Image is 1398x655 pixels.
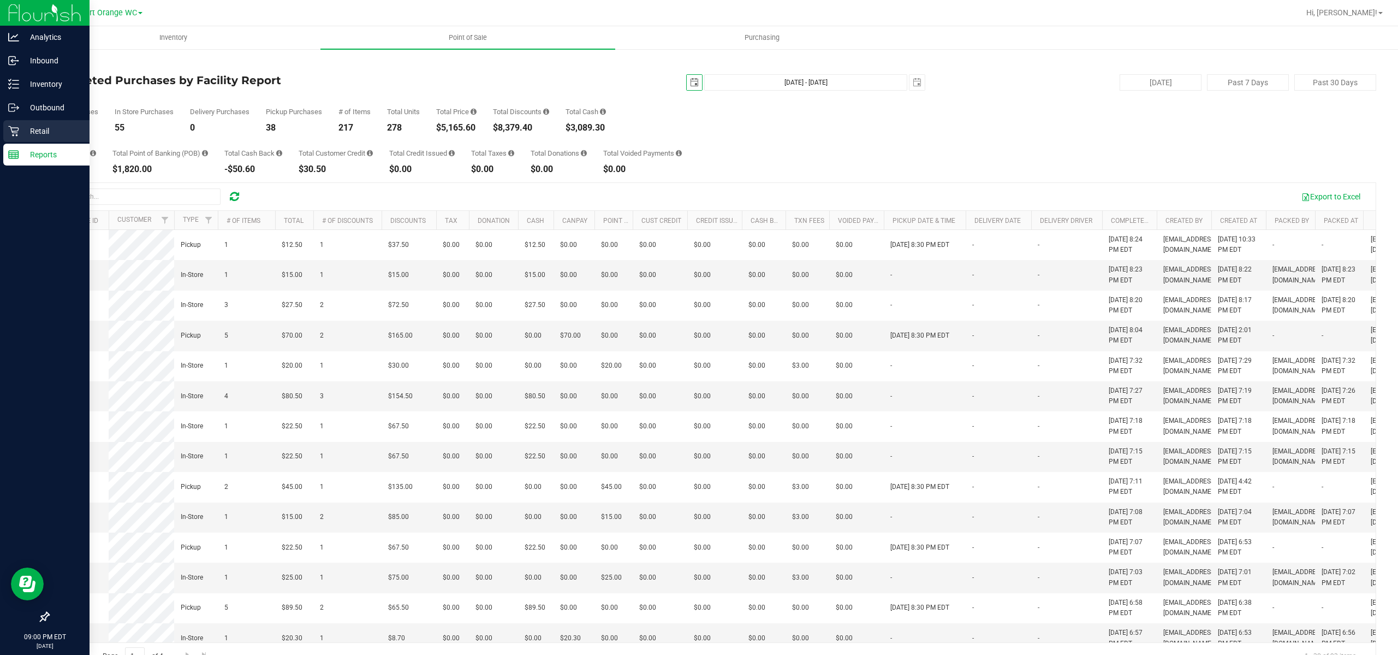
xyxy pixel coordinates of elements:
span: $0.00 [443,331,460,341]
span: In-Store [181,361,203,371]
span: $0.00 [836,451,853,462]
span: $0.00 [792,270,809,280]
span: $0.00 [560,451,577,462]
span: $0.00 [475,482,492,492]
iframe: Resource center [11,568,44,600]
span: $0.00 [748,482,765,492]
p: Outbound [19,101,85,114]
div: Total Credit Issued [389,150,455,157]
span: $15.00 [388,270,409,280]
span: $0.00 [475,451,492,462]
span: [DATE] 4:42 PM EDT [1218,476,1259,497]
i: Sum of the total taxes for all purchases in the date range. [508,150,514,157]
span: [DATE] 7:11 PM EDT [1109,476,1150,497]
span: $0.00 [475,270,492,280]
span: $0.00 [694,331,711,341]
span: $0.00 [443,300,460,310]
span: 1 [224,421,228,432]
div: $5,165.60 [436,123,477,132]
span: - [1038,451,1039,462]
span: [DATE] 8:17 PM EDT [1218,295,1259,316]
span: $37.50 [388,240,409,250]
div: Delivery Purchases [190,108,249,115]
a: Inventory [26,26,320,49]
span: - [972,361,974,371]
div: $3,089.30 [566,123,606,132]
span: $0.00 [475,300,492,310]
span: $0.00 [639,300,656,310]
span: 2 [320,331,324,341]
span: [DATE] 8:23 PM EDT [1109,264,1150,285]
span: $0.00 [475,361,492,371]
span: - [890,421,892,432]
span: [DATE] 8:23 PM EDT [1322,264,1358,285]
span: [EMAIL_ADDRESS][DOMAIN_NAME] [1163,476,1216,497]
button: Past 7 Days [1207,74,1289,91]
span: $0.00 [639,270,656,280]
span: [EMAIL_ADDRESS][DOMAIN_NAME] [1163,356,1216,376]
span: $0.00 [748,270,765,280]
a: Delivery Driver [1040,217,1092,225]
span: 1 [320,451,324,462]
span: $80.50 [525,391,545,402]
span: $0.00 [836,361,853,371]
span: In-Store [181,421,203,432]
span: [DATE] 7:26 PM EDT [1322,386,1358,406]
span: $0.00 [639,361,656,371]
a: CanPay [562,217,587,225]
span: - [1038,391,1039,402]
div: $1,820.00 [112,165,208,174]
span: $27.50 [525,300,545,310]
span: 3 [320,391,324,402]
p: Inbound [19,54,85,67]
p: Reports [19,148,85,161]
span: $45.00 [601,482,622,492]
i: Sum of the successful, non-voided cash payment transactions for all purchases in the date range. ... [600,108,606,115]
div: Total Customer Credit [299,150,373,157]
span: $0.00 [639,240,656,250]
a: Delivery Date [974,217,1021,225]
inline-svg: Inbound [8,55,19,66]
input: Search... [57,188,221,205]
span: $0.00 [694,482,711,492]
i: Sum of the successful, non-voided payments using account credit for all purchases in the date range. [367,150,373,157]
span: $45.00 [282,482,302,492]
span: - [890,361,892,371]
span: [DATE] 7:32 PM EDT [1109,356,1150,376]
a: Txn Fees [794,217,824,225]
button: Export to Excel [1294,187,1367,206]
span: $0.00 [694,421,711,432]
span: $0.00 [560,482,577,492]
span: 1 [224,270,228,280]
a: Donation [478,217,510,225]
span: $0.00 [836,421,853,432]
span: $22.50 [525,421,545,432]
span: [DATE] 7:27 PM EDT [1109,386,1150,406]
span: $27.50 [282,300,302,310]
a: Completed At [1111,217,1158,225]
span: Purchasing [730,33,794,43]
a: Total [284,217,304,225]
div: Total Donations [531,150,587,157]
span: $15.00 [282,270,302,280]
span: - [972,240,974,250]
span: $0.00 [475,240,492,250]
span: [EMAIL_ADDRESS][DOMAIN_NAME] [1163,325,1216,346]
span: [DATE] 10:33 PM EDT [1218,234,1259,255]
span: $154.50 [388,391,413,402]
span: Pickup [181,482,201,492]
span: [EMAIL_ADDRESS][DOMAIN_NAME] [1163,386,1216,406]
span: $30.00 [388,361,409,371]
a: Purchasing [615,26,909,49]
span: In-Store [181,391,203,402]
span: - [972,331,974,341]
span: 2 [320,300,324,310]
div: Total Discounts [493,108,549,115]
span: [DATE] 7:15 PM EDT [1322,446,1358,467]
span: [DATE] 7:15 PM EDT [1109,446,1150,467]
span: - [890,270,892,280]
span: [DATE] 2:01 PM EDT [1218,325,1259,346]
i: Sum of the successful, non-voided point-of-banking payment transactions, both via payment termina... [202,150,208,157]
span: 3 [224,300,228,310]
div: $0.00 [531,165,587,174]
